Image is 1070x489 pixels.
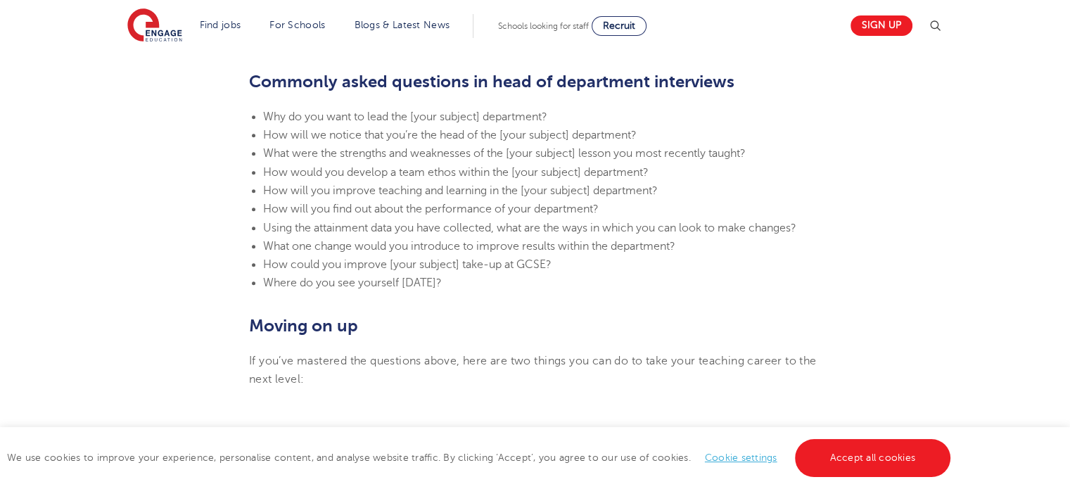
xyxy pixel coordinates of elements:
a: Find jobs [200,20,241,30]
span: How will we notice that you’re the head of the [your subject] department? [263,129,637,141]
span: How would you develop a team ethos within the [your subject] department? [263,166,649,179]
span: Recruit [603,20,635,31]
span: Schools looking for staff [498,21,589,31]
a: Accept all cookies [795,439,951,477]
h2: Commonly asked questions in head of department interviews [249,70,821,94]
b: Moving on up [249,316,358,336]
span: What were the strengths and weaknesses of the [your subject] lesson you most recently taught? [263,147,746,160]
span: Using the attainment data you have collected, what are the ways in which you can look to make cha... [263,222,796,234]
a: Blogs & Latest News [355,20,450,30]
a: Cookie settings [705,452,777,463]
a: Recruit [592,16,647,36]
span: How could you improve [your subject] take-up at GCSE? [263,258,552,271]
span: Why do you want to lead the [your subject] department? [263,110,547,123]
span: What one change would you introduce to improve results within the department? [263,240,675,253]
a: For Schools [269,20,325,30]
img: Engage Education [127,8,182,44]
a: Sign up [851,15,912,36]
span: If you’ve mastered the questions above, here are two things you can do to take your teaching care... [249,355,816,386]
span: Where do you see yourself [DATE]? [263,277,442,289]
span: We use cookies to improve your experience, personalise content, and analyse website traffic. By c... [7,452,954,463]
span: How will you improve teaching and learning in the [your subject] department? [263,184,658,197]
span: How will you find out about the performance of your department? [263,203,599,215]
